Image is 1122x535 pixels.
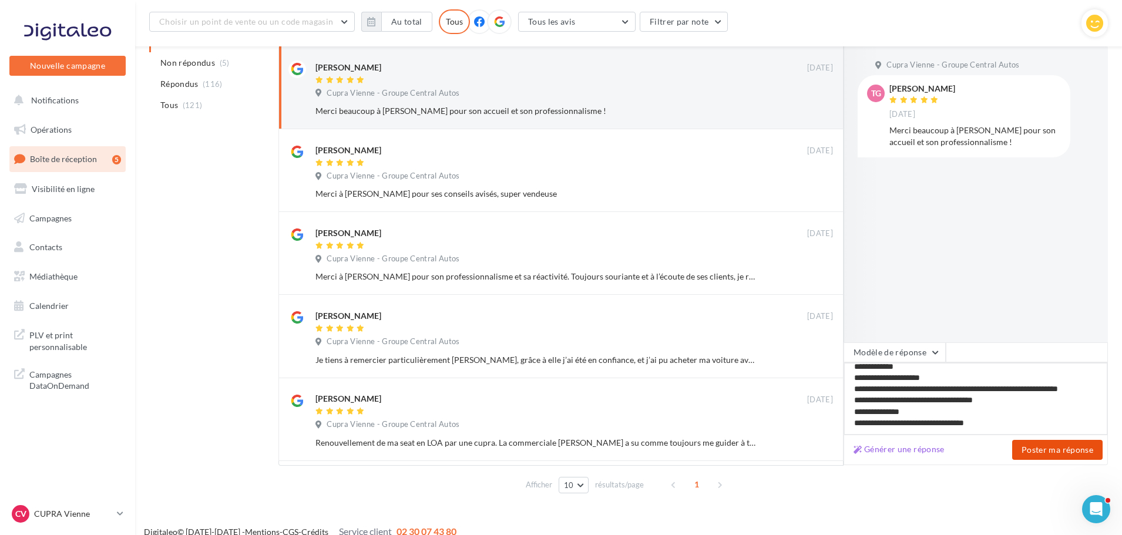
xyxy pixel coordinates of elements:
a: Visibilité en ligne [7,177,128,201]
div: [PERSON_NAME] [315,62,381,73]
span: Cupra Vienne - Groupe Central Autos [327,419,459,430]
span: Opérations [31,125,72,134]
button: Générer une réponse [849,442,949,456]
button: Choisir un point de vente ou un code magasin [149,12,355,32]
button: Filtrer par note [640,12,728,32]
div: [PERSON_NAME] [315,227,381,239]
button: Au total [381,12,432,32]
div: Renouvellement de ma seat en LOA par une cupra. La commerciale [PERSON_NAME] a su comme toujours ... [315,437,757,449]
span: Cupra Vienne - Groupe Central Autos [327,171,459,181]
span: [DATE] [807,146,833,156]
span: Campagnes [29,213,72,223]
div: Merci à [PERSON_NAME] pour ses conseils avisés, super vendeuse [315,188,757,200]
span: Campagnes DataOnDemand [29,366,121,392]
span: Afficher [526,479,552,490]
p: CUPRA Vienne [34,508,112,520]
button: Au total [361,12,432,32]
a: PLV et print personnalisable [7,322,128,357]
button: Poster ma réponse [1012,440,1103,460]
a: Contacts [7,235,128,260]
div: 5 [112,155,121,164]
span: Calendrier [29,301,69,311]
button: Tous les avis [518,12,636,32]
span: Notifications [31,95,79,105]
div: [PERSON_NAME] [315,393,381,405]
a: CV CUPRA Vienne [9,503,126,525]
button: 10 [559,477,589,493]
span: Médiathèque [29,271,78,281]
span: PLV et print personnalisable [29,327,121,352]
span: Cupra Vienne - Groupe Central Autos [327,337,459,347]
span: TG [871,88,881,99]
button: Nouvelle campagne [9,56,126,76]
div: Merci à [PERSON_NAME] pour son professionnalisme et sa réactivité. Toujours souriante et à l’écou... [315,271,757,282]
button: Modèle de réponse [844,342,946,362]
span: Visibilité en ligne [32,184,95,194]
span: CV [15,508,26,520]
span: [DATE] [807,228,833,239]
span: Choisir un point de vente ou un code magasin [159,16,333,26]
span: (121) [183,100,203,110]
div: [PERSON_NAME] [315,310,381,322]
div: Merci beaucoup à [PERSON_NAME] pour son accueil et son professionnalisme ! [315,105,757,117]
a: Boîte de réception5 [7,146,128,171]
a: Opérations [7,117,128,142]
div: Je tiens à remercier particulièrement [PERSON_NAME], grâce à elle j’ai été en confiance, et j’ai ... [315,354,757,366]
span: résultats/page [595,479,644,490]
span: Cupra Vienne - Groupe Central Autos [886,60,1019,70]
a: Campagnes [7,206,128,231]
span: Tous [160,99,178,111]
span: [DATE] [889,109,915,120]
span: Cupra Vienne - Groupe Central Autos [327,88,459,99]
a: Médiathèque [7,264,128,289]
span: Contacts [29,242,62,252]
span: [DATE] [807,395,833,405]
div: [PERSON_NAME] [889,85,955,93]
a: Campagnes DataOnDemand [7,362,128,396]
span: Non répondus [160,57,215,69]
span: Répondus [160,78,199,90]
button: Notifications [7,88,123,113]
span: Boîte de réception [30,154,97,164]
div: Merci beaucoup à [PERSON_NAME] pour son accueil et son professionnalisme ! [889,125,1061,148]
div: [PERSON_NAME] [315,144,381,156]
span: Tous les avis [528,16,576,26]
span: 10 [564,480,574,490]
span: Cupra Vienne - Groupe Central Autos [327,254,459,264]
span: [DATE] [807,63,833,73]
div: Tous [439,9,470,34]
span: (116) [203,79,223,89]
span: (5) [220,58,230,68]
span: [DATE] [807,311,833,322]
span: 1 [687,475,706,494]
a: Calendrier [7,294,128,318]
iframe: Intercom live chat [1082,495,1110,523]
